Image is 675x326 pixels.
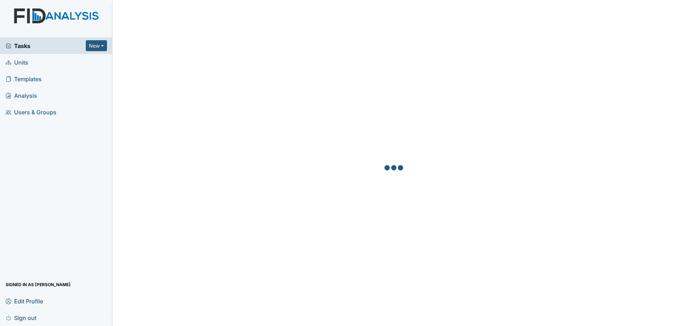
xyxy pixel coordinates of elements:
[6,90,37,101] span: Analysis
[6,107,56,117] span: Users & Groups
[6,42,86,50] a: Tasks
[86,40,107,51] button: New
[6,312,36,323] span: Sign out
[6,57,28,68] span: Units
[6,73,42,84] span: Templates
[6,296,43,307] span: Edit Profile
[6,279,71,290] span: Signed in as [PERSON_NAME]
